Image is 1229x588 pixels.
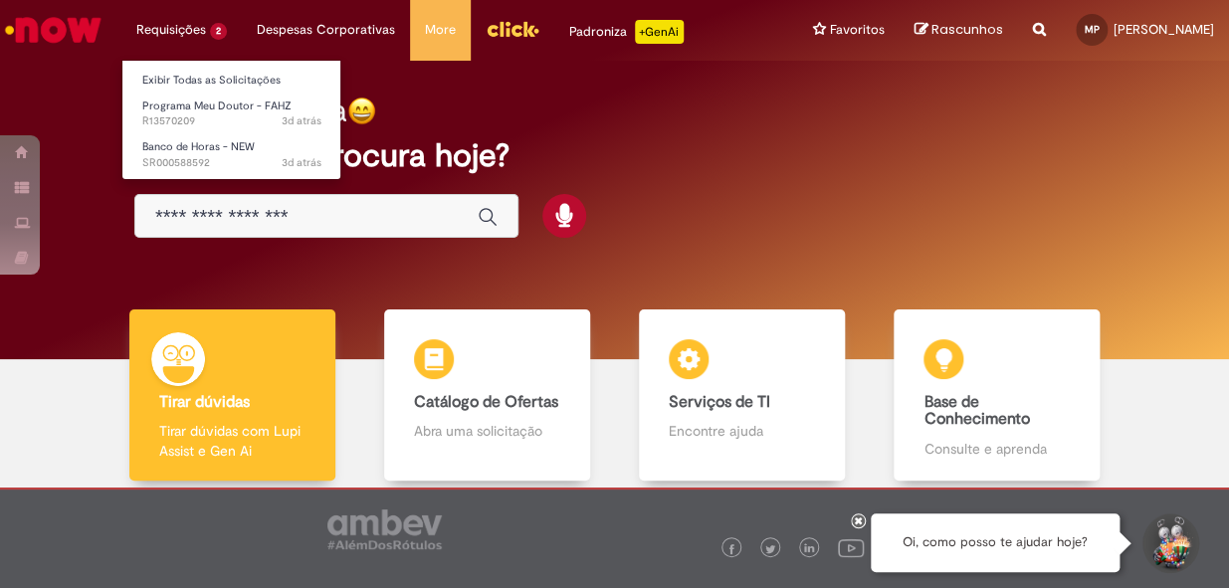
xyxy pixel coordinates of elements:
[257,20,395,40] span: Despesas Corporativas
[121,60,341,180] ul: Requisições
[870,309,1125,482] a: Base de Conhecimento Consulte e aprenda
[569,20,684,44] div: Padroniza
[669,421,815,441] p: Encontre ajuda
[282,113,321,128] time: 26/09/2025 11:44:45
[104,309,359,482] a: Tirar dúvidas Tirar dúvidas com Lupi Assist e Gen Ai
[122,136,341,173] a: Aberto SR000588592 : Banco de Horas - NEW
[159,392,250,412] b: Tirar dúvidas
[830,20,885,40] span: Favoritos
[122,96,341,132] a: Aberto R13570209 : Programa Meu Doutor - FAHZ
[414,421,560,441] p: Abra uma solicitação
[210,23,227,40] span: 2
[838,534,864,560] img: logo_footer_youtube.png
[159,421,306,461] p: Tirar dúvidas com Lupi Assist e Gen Ai
[347,97,376,125] img: happy-face.png
[327,509,442,549] img: logo_footer_ambev_rotulo_gray.png
[765,544,775,554] img: logo_footer_twitter.png
[923,392,1029,430] b: Base de Conhecimento
[915,21,1003,40] a: Rascunhos
[425,20,456,40] span: More
[2,10,104,50] img: ServiceNow
[923,439,1070,459] p: Consulte e aprenda
[282,155,321,170] time: 26/09/2025 11:38:14
[1114,21,1214,38] span: [PERSON_NAME]
[282,113,321,128] span: 3d atrás
[669,392,770,412] b: Serviços de TI
[142,139,255,154] span: Banco de Horas - NEW
[615,309,870,482] a: Serviços de TI Encontre ajuda
[1139,513,1199,573] button: Iniciar Conversa de Suporte
[1085,23,1100,36] span: MP
[931,20,1003,39] span: Rascunhos
[414,392,558,412] b: Catálogo de Ofertas
[282,155,321,170] span: 3d atrás
[142,155,321,171] span: SR000588592
[635,20,684,44] p: +GenAi
[359,309,614,482] a: Catálogo de Ofertas Abra uma solicitação
[486,14,539,44] img: click_logo_yellow_360x200.png
[804,543,814,555] img: logo_footer_linkedin.png
[726,544,736,554] img: logo_footer_facebook.png
[871,513,1120,572] div: Oi, como posso te ajudar hoje?
[134,138,1095,173] h2: O que você procura hoje?
[142,98,292,113] span: Programa Meu Doutor - FAHZ
[136,20,206,40] span: Requisições
[142,113,321,129] span: R13570209
[122,70,341,92] a: Exibir Todas as Solicitações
